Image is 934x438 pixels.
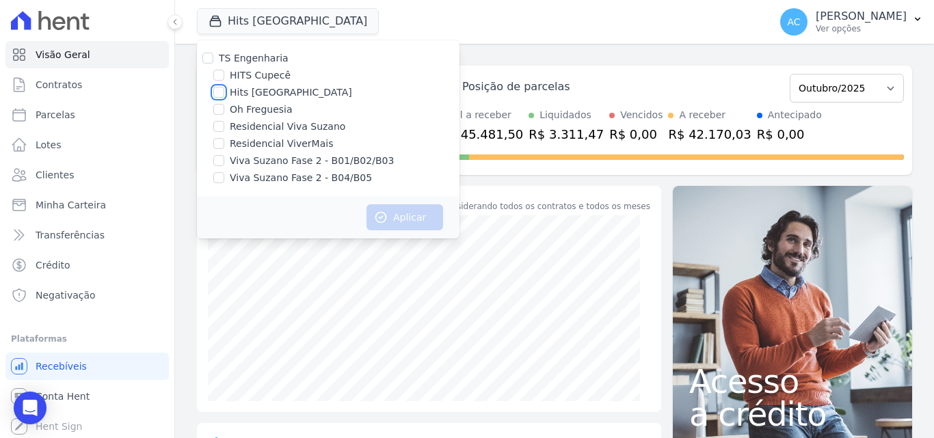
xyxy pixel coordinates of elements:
[620,108,663,122] div: Vencidos
[668,125,751,143] div: R$ 42.170,03
[5,191,169,219] a: Minha Carteira
[689,365,896,398] span: Acesso
[440,125,523,143] div: R$ 45.481,50
[230,137,333,151] label: Residencial ViverMais
[36,198,106,212] span: Minha Carteira
[757,125,822,143] div: R$ 0,00
[816,23,907,34] p: Ver opções
[36,78,82,92] span: Contratos
[36,228,105,242] span: Transferências
[5,41,169,68] a: Visão Geral
[5,71,169,98] a: Contratos
[219,53,289,64] label: TS Engenharia
[36,359,87,373] span: Recebíveis
[539,108,591,122] div: Liquidados
[788,17,801,27] span: AC
[36,288,96,302] span: Negativação
[609,125,663,143] div: R$ 0,00
[5,353,169,380] a: Recebíveis
[36,48,90,61] span: Visão Geral
[36,258,70,272] span: Crédito
[5,101,169,128] a: Parcelas
[366,204,443,230] button: Aplicar
[5,221,169,249] a: Transferências
[529,125,604,143] div: R$ 3.311,47
[197,8,379,34] button: Hits [GEOGRAPHIC_DATA]
[11,331,163,347] div: Plataformas
[14,392,46,424] div: Open Intercom Messenger
[5,131,169,159] a: Lotes
[230,171,372,185] label: Viva Suzano Fase 2 - B04/B05
[769,3,934,41] button: AC [PERSON_NAME] Ver opções
[679,108,725,122] div: A receber
[441,200,650,213] div: Considerando todos os contratos e todos os meses
[230,102,293,117] label: Oh Freguesia
[36,108,75,122] span: Parcelas
[462,79,570,95] div: Posição de parcelas
[36,389,90,403] span: Conta Hent
[5,383,169,410] a: Conta Hent
[689,398,896,430] span: a crédito
[36,168,74,182] span: Clientes
[230,120,345,134] label: Residencial Viva Suzano
[36,138,62,152] span: Lotes
[816,10,907,23] p: [PERSON_NAME]
[230,85,352,100] label: Hits [GEOGRAPHIC_DATA]
[5,282,169,309] a: Negativação
[230,68,291,83] label: HITS Cupecê
[5,251,169,279] a: Crédito
[440,108,523,122] div: Total a receber
[5,161,169,189] a: Clientes
[230,154,394,168] label: Viva Suzano Fase 2 - B01/B02/B03
[768,108,822,122] div: Antecipado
